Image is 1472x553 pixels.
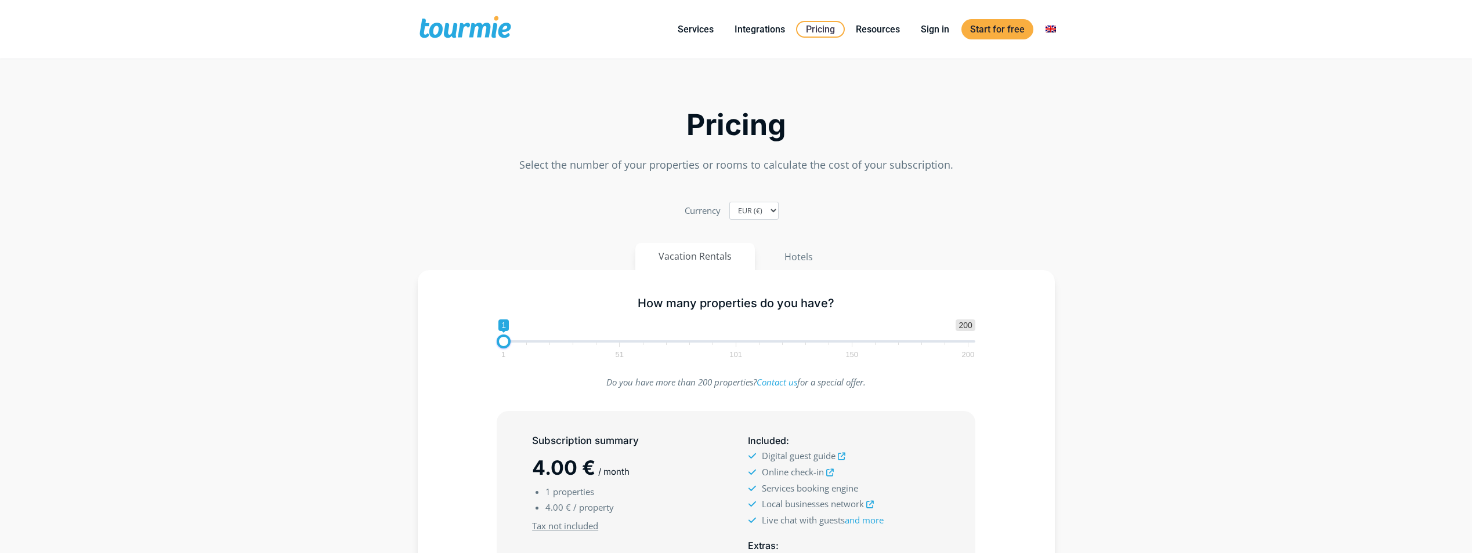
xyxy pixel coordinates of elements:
[912,22,958,37] a: Sign in
[598,466,630,477] span: / month
[845,514,884,526] a: and more
[532,520,598,532] u: Tax not included
[532,456,595,479] span: 4.00 €
[762,466,824,478] span: Online check-in
[418,157,1055,173] p: Select the number of your properties or rooms to calculate the cost of your subscription.
[748,539,939,553] h5: :
[497,296,975,311] h5: How many properties do you have?
[748,540,776,551] span: Extras
[960,352,976,357] span: 200
[762,450,836,461] span: Digital guest guide
[498,319,509,331] span: 1
[545,501,571,513] span: 4.00 €
[573,501,614,513] span: / property
[685,203,721,219] label: Currency
[762,498,864,510] span: Local businesses network
[762,514,884,526] span: Live chat with guests
[956,319,975,331] span: 200
[614,352,625,357] span: 51
[748,434,939,448] h5: :
[500,352,507,357] span: 1
[961,19,1033,39] a: Start for free
[757,376,797,388] a: Contact us
[669,22,722,37] a: Services
[726,22,794,37] a: Integrations
[762,482,858,494] span: Services booking engine
[728,352,744,357] span: 101
[847,22,909,37] a: Resources
[553,486,594,497] span: properties
[635,243,755,270] button: Vacation Rentals
[796,21,845,38] a: Pricing
[497,374,975,390] p: Do you have more than 200 properties? for a special offer.
[1037,22,1065,37] a: Switch to
[748,435,786,446] span: Included
[418,111,1055,139] h2: Pricing
[844,352,860,357] span: 150
[761,243,837,271] button: Hotels
[545,486,551,497] span: 1
[532,434,724,448] h5: Subscription summary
